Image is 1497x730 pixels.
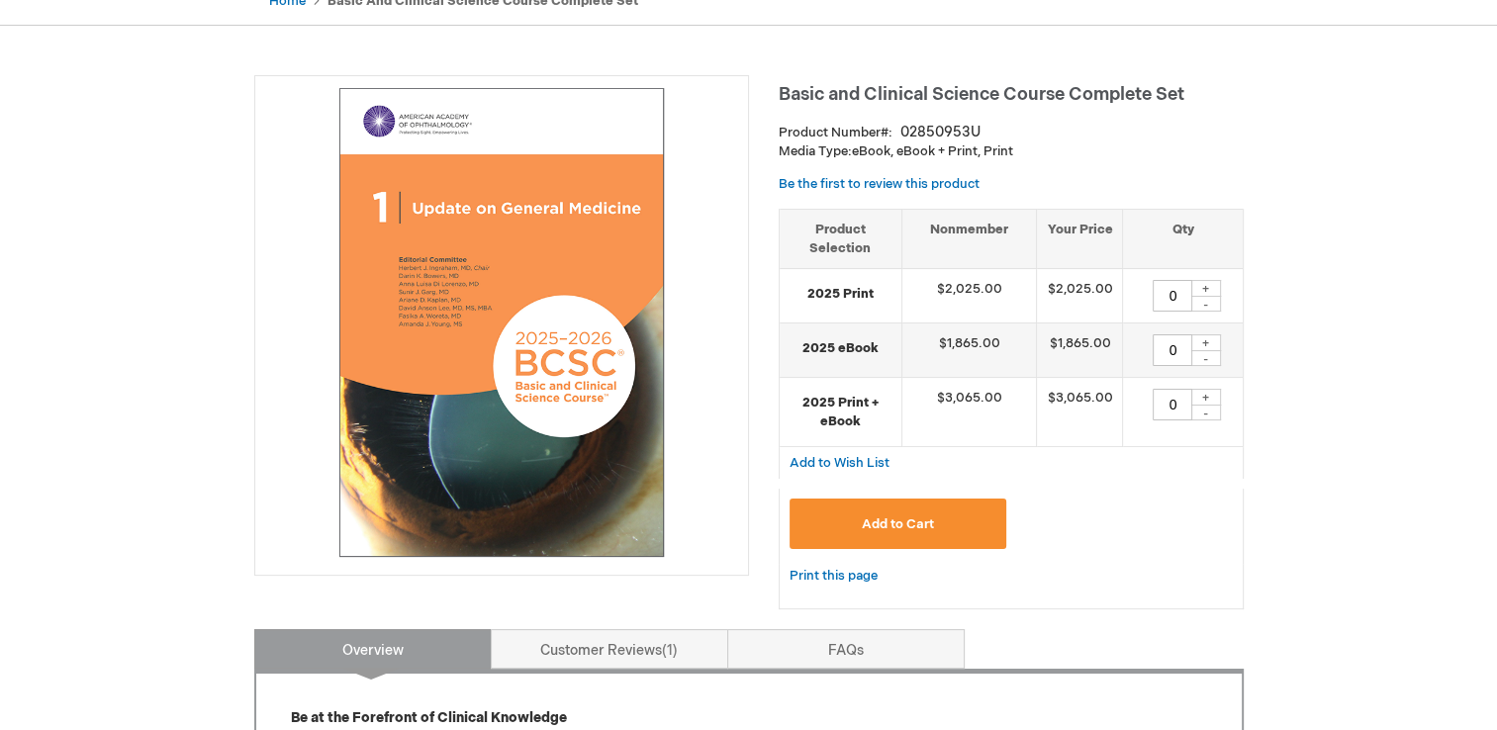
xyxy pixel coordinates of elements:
a: FAQs [727,629,965,669]
div: + [1191,334,1221,351]
strong: 2025 Print [790,285,891,304]
td: $3,065.00 [901,378,1037,447]
div: - [1191,350,1221,366]
a: Print this page [790,564,878,589]
td: $1,865.00 [901,323,1037,378]
th: Your Price [1037,209,1123,268]
td: $1,865.00 [1037,323,1123,378]
div: + [1191,280,1221,297]
a: Customer Reviews1 [491,629,728,669]
strong: Media Type: [779,143,852,159]
a: Be the first to review this product [779,176,980,192]
p: eBook, eBook + Print, Print [779,142,1244,161]
input: Qty [1153,280,1192,312]
th: Product Selection [780,209,902,268]
td: $2,025.00 [1037,269,1123,323]
input: Qty [1153,334,1192,366]
span: Add to Wish List [790,455,889,471]
strong: Be at the Forefront of Clinical Knowledge [291,709,567,726]
strong: 2025 Print + eBook [790,394,891,430]
button: Add to Cart [790,499,1007,549]
td: $2,025.00 [901,269,1037,323]
span: Add to Cart [862,516,934,532]
th: Qty [1123,209,1243,268]
input: Qty [1153,389,1192,420]
a: Add to Wish List [790,454,889,471]
div: + [1191,389,1221,406]
div: 02850953U [900,123,981,142]
div: - [1191,296,1221,312]
div: - [1191,405,1221,420]
strong: Product Number [779,125,892,140]
a: Overview [254,629,492,669]
span: 1 [662,642,678,659]
strong: 2025 eBook [790,339,891,358]
th: Nonmember [901,209,1037,268]
img: Basic and Clinical Science Course Complete Set [265,86,738,559]
span: Basic and Clinical Science Course Complete Set [779,84,1184,105]
td: $3,065.00 [1037,378,1123,447]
